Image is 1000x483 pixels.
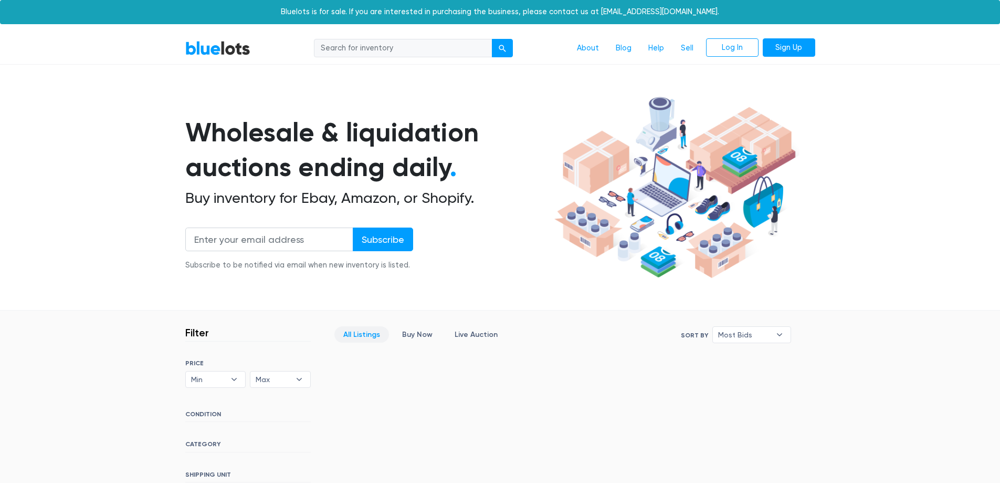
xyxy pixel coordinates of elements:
[185,359,311,367] h6: PRICE
[446,326,507,343] a: Live Auction
[393,326,441,343] a: Buy Now
[672,38,702,58] a: Sell
[450,151,457,183] span: .
[718,327,771,343] span: Most Bids
[769,327,791,343] b: ▾
[185,410,311,422] h6: CONDITION
[185,189,551,207] h2: Buy inventory for Ebay, Amazon, or Shopify.
[314,39,492,58] input: Search for inventory
[185,471,311,482] h6: SHIPPING UNIT
[681,331,708,340] label: Sort By
[763,38,815,57] a: Sign Up
[706,38,759,57] a: Log In
[191,372,226,387] span: Min
[551,92,799,283] img: hero-ee84e7d0318cb26816c560f6b4441b76977f77a177738b4e94f68c95b2b83dbb.png
[569,38,607,58] a: About
[185,40,250,56] a: BlueLots
[223,372,245,387] b: ▾
[334,326,389,343] a: All Listings
[288,372,310,387] b: ▾
[185,260,413,271] div: Subscribe to be notified via email when new inventory is listed.
[353,228,413,251] input: Subscribe
[185,115,551,185] h1: Wholesale & liquidation auctions ending daily
[185,440,311,452] h6: CATEGORY
[185,326,209,339] h3: Filter
[185,228,353,251] input: Enter your email address
[256,372,290,387] span: Max
[640,38,672,58] a: Help
[607,38,640,58] a: Blog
